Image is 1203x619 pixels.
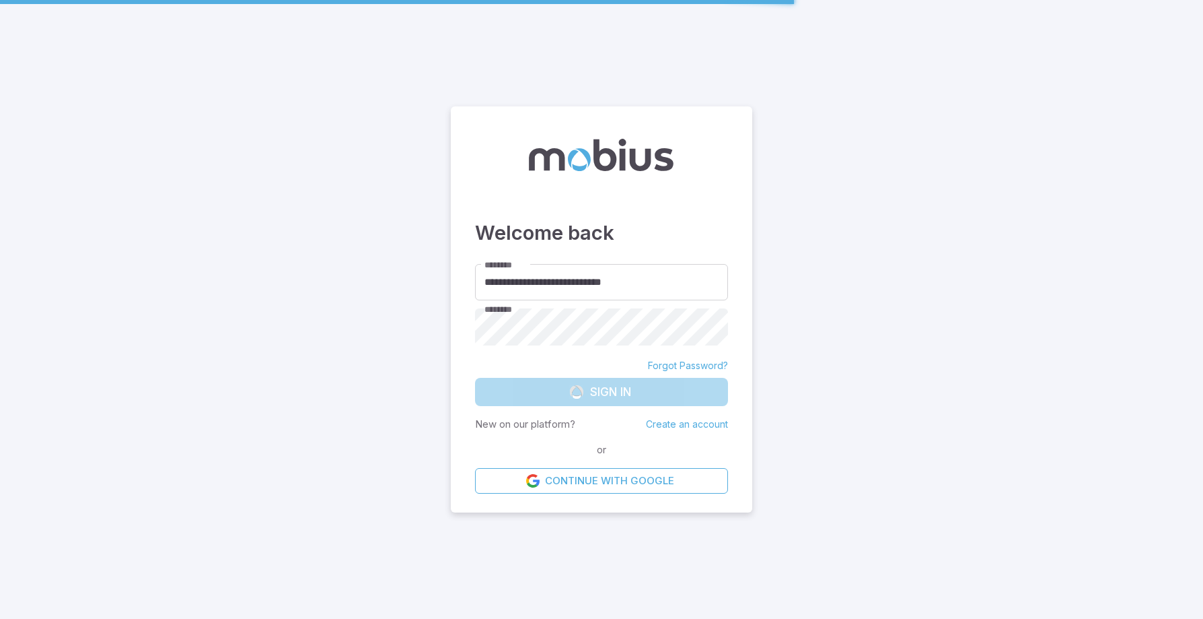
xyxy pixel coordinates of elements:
a: Create an account [646,418,728,430]
h3: Welcome back [475,218,728,248]
p: New on our platform? [475,417,575,432]
a: Continue with Google [475,468,728,494]
a: Forgot Password? [648,359,728,372]
span: or [593,443,610,457]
